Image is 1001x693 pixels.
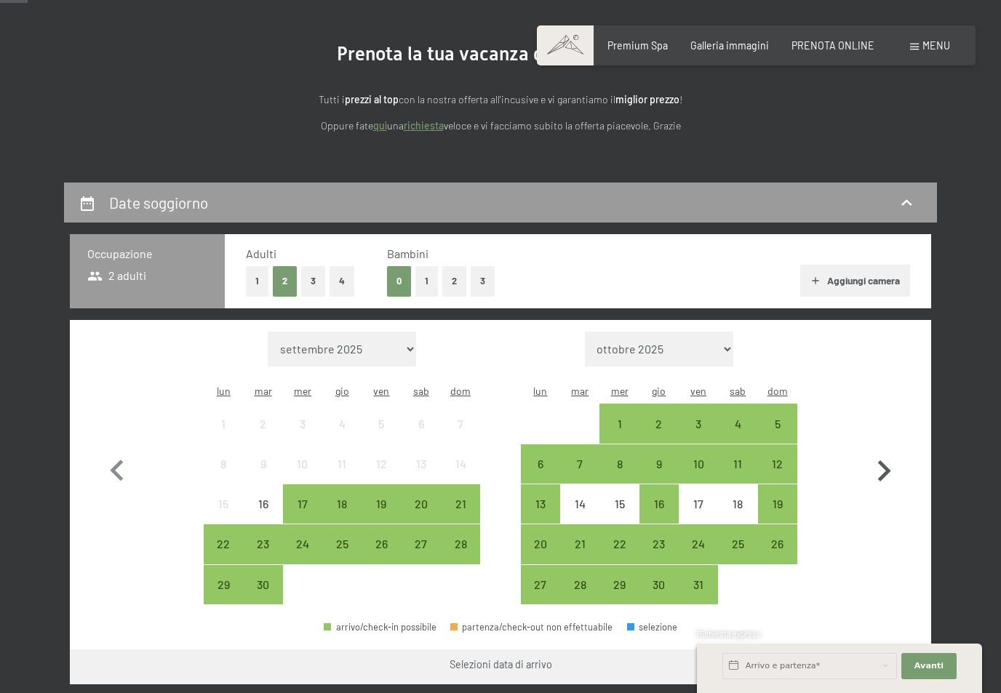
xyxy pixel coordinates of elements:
div: Fri Sep 26 2025 [362,524,401,564]
abbr: venerdì [373,385,389,397]
div: 24 [284,538,321,574]
div: Fri Sep 05 2025 [362,404,401,443]
div: arrivo/check-in non effettuabile [560,484,599,524]
div: Sun Oct 26 2025 [758,524,797,564]
div: 31 [680,579,717,615]
div: 22 [205,538,242,574]
div: Tue Sep 02 2025 [243,404,282,443]
span: Prenota la tua vacanza da sogno online [337,43,664,65]
span: Menu [922,39,950,52]
div: Sat Oct 18 2025 [718,484,757,524]
div: 14 [442,458,479,494]
div: 2 [244,418,281,454]
div: Sat Sep 06 2025 [402,404,441,443]
div: arrivo/check-in possibile [441,524,480,564]
div: arrivo/check-in non effettuabile [718,484,757,524]
div: 1 [205,418,242,454]
div: 23 [641,538,677,574]
button: Avanti [901,653,957,679]
div: arrivo/check-in possibile [324,622,436,632]
a: Premium Spa [607,39,668,52]
div: Wed Sep 10 2025 [283,444,322,484]
div: Sat Oct 25 2025 [718,524,757,564]
div: 5 [759,418,796,454]
div: arrivo/check-in possibile [679,524,718,564]
button: Mese precedente [96,332,138,605]
div: 3 [680,418,717,454]
div: partenza/check-out non effettuabile [450,622,613,632]
div: 13 [522,498,559,534]
div: arrivo/check-in non effettuabile [243,484,282,524]
div: Thu Oct 16 2025 [639,484,679,524]
div: Sat Sep 20 2025 [402,484,441,524]
button: 1 [246,266,268,296]
div: 20 [522,538,559,574]
button: 1 [415,266,438,296]
div: arrivo/check-in non effettuabile [204,404,243,443]
div: Tue Oct 14 2025 [560,484,599,524]
div: 29 [601,579,637,615]
div: 27 [522,579,559,615]
span: 2 adulti [87,268,146,284]
div: arrivo/check-in possibile [758,484,797,524]
div: 7 [562,458,598,494]
div: arrivo/check-in possibile [402,524,441,564]
strong: prezzi al top [345,93,399,105]
div: arrivo/check-in possibile [599,404,639,443]
div: 30 [641,579,677,615]
div: Mon Oct 13 2025 [521,484,560,524]
abbr: lunedì [533,385,547,397]
div: Thu Oct 02 2025 [639,404,679,443]
span: Adulti [246,247,276,260]
div: arrivo/check-in non effettuabile [402,444,441,484]
div: Tue Oct 21 2025 [560,524,599,564]
span: Galleria immagini [690,39,769,52]
div: Wed Oct 22 2025 [599,524,639,564]
div: 8 [205,458,242,494]
div: Selezioni data di arrivo [450,657,552,672]
div: arrivo/check-in possibile [679,565,718,604]
div: arrivo/check-in possibile [204,524,243,564]
abbr: venerdì [690,385,706,397]
div: arrivo/check-in non effettuabile [679,484,718,524]
div: arrivo/check-in possibile [243,524,282,564]
abbr: domenica [767,385,788,397]
div: arrivo/check-in possibile [758,444,797,484]
div: arrivo/check-in possibile [639,524,679,564]
abbr: mercoledì [294,385,311,397]
div: 18 [719,498,756,534]
div: 8 [601,458,637,494]
a: PRENOTA ONLINE [791,39,874,52]
div: Mon Sep 08 2025 [204,444,243,484]
div: Sun Oct 12 2025 [758,444,797,484]
div: Thu Sep 11 2025 [322,444,362,484]
div: arrivo/check-in non effettuabile [283,444,322,484]
div: 4 [719,418,756,454]
div: arrivo/check-in possibile [560,524,599,564]
abbr: domenica [450,385,471,397]
div: arrivo/check-in non effettuabile [441,444,480,484]
div: arrivo/check-in non effettuabile [362,404,401,443]
div: arrivo/check-in possibile [322,484,362,524]
button: 2 [442,266,466,296]
div: Wed Sep 03 2025 [283,404,322,443]
div: 29 [205,579,242,615]
div: 22 [601,538,637,574]
button: 0 [387,266,411,296]
div: arrivo/check-in non effettuabile [599,484,639,524]
div: arrivo/check-in possibile [599,444,639,484]
button: 4 [330,266,354,296]
div: Thu Oct 23 2025 [639,524,679,564]
div: arrivo/check-in possibile [639,565,679,604]
abbr: martedì [255,385,272,397]
div: arrivo/check-in possibile [639,484,679,524]
div: Tue Oct 07 2025 [560,444,599,484]
div: 11 [719,458,756,494]
div: 10 [284,458,321,494]
div: arrivo/check-in possibile [599,524,639,564]
span: Richiesta express [697,629,761,638]
div: arrivo/check-in possibile [362,524,401,564]
p: Oppure fate una veloce e vi facciamo subito la offerta piacevole. Grazie [180,118,821,135]
div: arrivo/check-in possibile [521,484,560,524]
